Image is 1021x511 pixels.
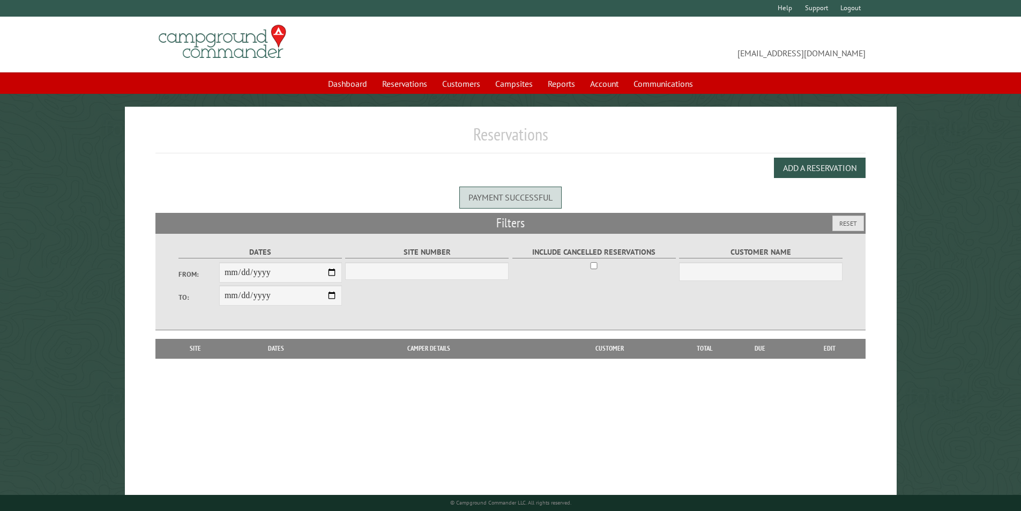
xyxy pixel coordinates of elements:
th: Due [726,339,794,358]
th: Camper Details [322,339,535,358]
a: Communications [627,73,699,94]
button: Reset [832,216,864,231]
a: Customers [436,73,487,94]
div: Payment successful [459,187,562,208]
a: Reservations [376,73,434,94]
label: Site Number [345,246,509,258]
span: [EMAIL_ADDRESS][DOMAIN_NAME] [511,29,866,60]
label: To: [178,292,219,302]
small: © Campground Commander LLC. All rights reserved. [450,499,571,506]
label: Dates [178,246,342,258]
button: Add a Reservation [774,158,866,178]
a: Account [584,73,625,94]
th: Site [161,339,230,358]
a: Dashboard [322,73,374,94]
th: Dates [230,339,322,358]
h1: Reservations [155,124,866,153]
th: Total [683,339,726,358]
label: Include Cancelled Reservations [512,246,676,258]
th: Customer [535,339,683,358]
label: From: [178,269,219,279]
h2: Filters [155,213,866,233]
a: Campsites [489,73,539,94]
label: Customer Name [679,246,843,258]
a: Reports [541,73,582,94]
th: Edit [794,339,866,358]
img: Campground Commander [155,21,289,63]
